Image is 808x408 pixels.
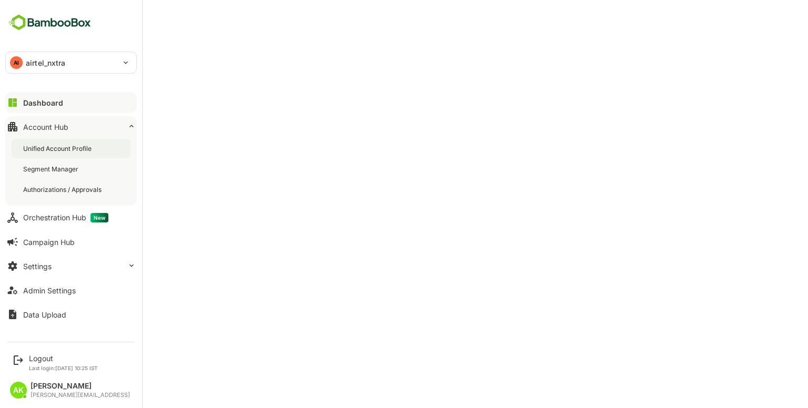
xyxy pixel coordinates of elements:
[5,116,137,137] button: Account Hub
[5,231,137,252] button: Campaign Hub
[5,280,137,301] button: Admin Settings
[5,13,94,33] img: BambooboxFullLogoMark.5f36c76dfaba33ec1ec1367b70bb1252.svg
[23,123,68,131] div: Account Hub
[23,286,76,295] div: Admin Settings
[31,392,130,399] div: [PERSON_NAME][EMAIL_ADDRESS]
[5,92,137,113] button: Dashboard
[23,238,75,247] div: Campaign Hub
[23,310,66,319] div: Data Upload
[5,304,137,325] button: Data Upload
[23,262,52,271] div: Settings
[23,165,80,174] div: Segment Manager
[10,56,23,69] div: AI
[90,213,108,222] span: New
[31,382,130,391] div: [PERSON_NAME]
[23,98,63,107] div: Dashboard
[23,144,94,153] div: Unified Account Profile
[26,57,66,68] p: airtel_nxtra
[5,256,137,277] button: Settings
[23,185,104,194] div: Authorizations / Approvals
[5,207,137,228] button: Orchestration HubNew
[29,354,98,363] div: Logout
[23,213,108,222] div: Orchestration Hub
[10,382,27,399] div: AK
[6,52,136,73] div: AIairtel_nxtra
[29,365,98,371] p: Last login: [DATE] 10:25 IST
